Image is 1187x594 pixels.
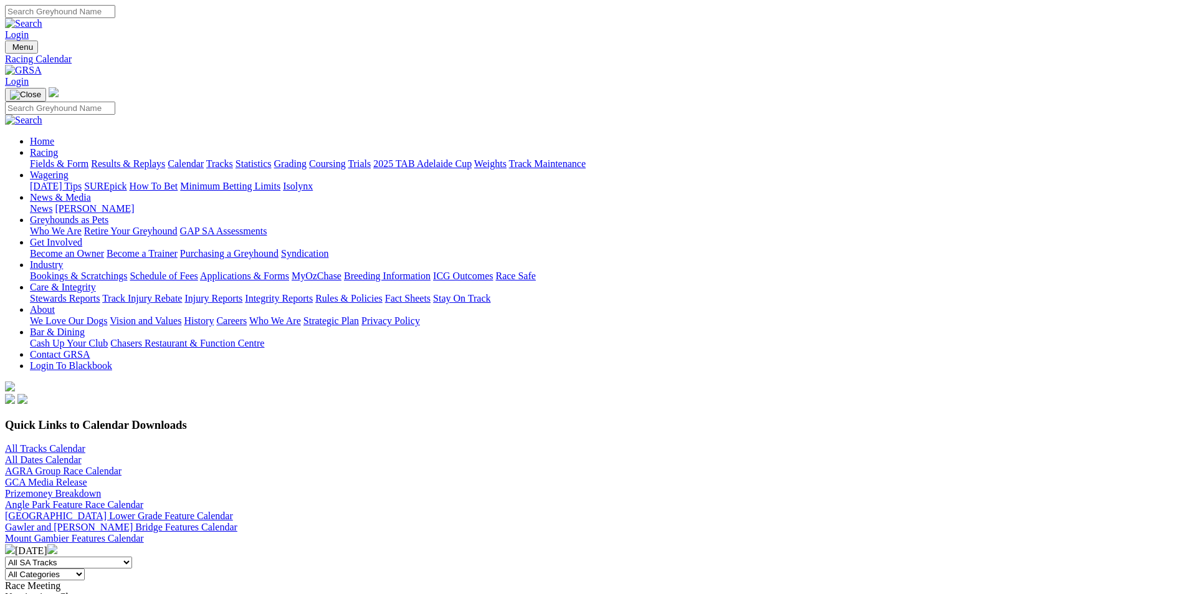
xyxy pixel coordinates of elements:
[30,226,82,236] a: Who We Are
[5,88,46,102] button: Toggle navigation
[495,271,535,281] a: Race Safe
[5,443,85,454] a: All Tracks Calendar
[30,158,1182,170] div: Racing
[30,349,90,360] a: Contact GRSA
[110,338,264,348] a: Chasers Restaurant & Function Centre
[130,271,198,281] a: Schedule of Fees
[180,226,267,236] a: GAP SA Assessments
[17,394,27,404] img: twitter.svg
[30,315,107,326] a: We Love Our Dogs
[5,418,1182,432] h3: Quick Links to Calendar Downloads
[30,158,88,169] a: Fields & Form
[30,293,100,304] a: Stewards Reports
[5,65,42,76] img: GRSA
[5,54,1182,65] a: Racing Calendar
[5,394,15,404] img: facebook.svg
[5,533,144,544] a: Mount Gambier Features Calendar
[107,248,178,259] a: Become a Trainer
[30,203,1182,214] div: News & Media
[274,158,307,169] a: Grading
[30,192,91,203] a: News & Media
[5,115,42,126] img: Search
[5,544,15,554] img: chevron-left-pager-white.svg
[55,203,134,214] a: [PERSON_NAME]
[10,90,41,100] img: Close
[30,338,108,348] a: Cash Up Your Club
[245,293,313,304] a: Integrity Reports
[5,522,237,532] a: Gawler and [PERSON_NAME] Bridge Features Calendar
[30,248,1182,259] div: Get Involved
[30,203,52,214] a: News
[30,248,104,259] a: Become an Owner
[130,181,178,191] a: How To Bet
[184,315,214,326] a: History
[30,181,82,191] a: [DATE] Tips
[303,315,359,326] a: Strategic Plan
[5,510,233,521] a: [GEOGRAPHIC_DATA] Lower Grade Feature Calendar
[5,499,143,510] a: Angle Park Feature Race Calendar
[30,271,1182,282] div: Industry
[30,282,96,292] a: Care & Integrity
[281,248,328,259] a: Syndication
[509,158,586,169] a: Track Maintenance
[30,147,58,158] a: Racing
[344,271,431,281] a: Breeding Information
[30,293,1182,304] div: Care & Integrity
[309,158,346,169] a: Coursing
[184,293,242,304] a: Injury Reports
[30,360,112,371] a: Login To Blackbook
[5,5,115,18] input: Search
[168,158,204,169] a: Calendar
[283,181,313,191] a: Isolynx
[5,466,122,476] a: AGRA Group Race Calendar
[30,214,108,225] a: Greyhounds as Pets
[348,158,371,169] a: Trials
[200,271,289,281] a: Applications & Forms
[5,29,29,40] a: Login
[12,42,33,52] span: Menu
[30,327,85,337] a: Bar & Dining
[236,158,272,169] a: Statistics
[30,338,1182,349] div: Bar & Dining
[216,315,247,326] a: Careers
[30,259,63,270] a: Industry
[102,293,182,304] a: Track Injury Rebate
[47,544,57,554] img: chevron-right-pager-white.svg
[5,381,15,391] img: logo-grsa-white.png
[315,293,383,304] a: Rules & Policies
[5,454,82,465] a: All Dates Calendar
[249,315,301,326] a: Who We Are
[110,315,181,326] a: Vision and Values
[84,181,126,191] a: SUREpick
[474,158,507,169] a: Weights
[30,315,1182,327] div: About
[49,87,59,97] img: logo-grsa-white.png
[30,226,1182,237] div: Greyhounds as Pets
[30,181,1182,192] div: Wagering
[180,181,280,191] a: Minimum Betting Limits
[5,580,1182,592] div: Race Meeting
[385,293,431,304] a: Fact Sheets
[30,136,54,146] a: Home
[433,293,490,304] a: Stay On Track
[30,271,127,281] a: Bookings & Scratchings
[5,41,38,54] button: Toggle navigation
[5,76,29,87] a: Login
[5,102,115,115] input: Search
[373,158,472,169] a: 2025 TAB Adelaide Cup
[206,158,233,169] a: Tracks
[180,248,279,259] a: Purchasing a Greyhound
[30,237,82,247] a: Get Involved
[30,170,69,180] a: Wagering
[5,477,87,487] a: GCA Media Release
[30,304,55,315] a: About
[5,488,101,499] a: Prizemoney Breakdown
[433,271,493,281] a: ICG Outcomes
[84,226,178,236] a: Retire Your Greyhound
[91,158,165,169] a: Results & Replays
[292,271,341,281] a: MyOzChase
[5,18,42,29] img: Search
[361,315,420,326] a: Privacy Policy
[5,544,1182,557] div: [DATE]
